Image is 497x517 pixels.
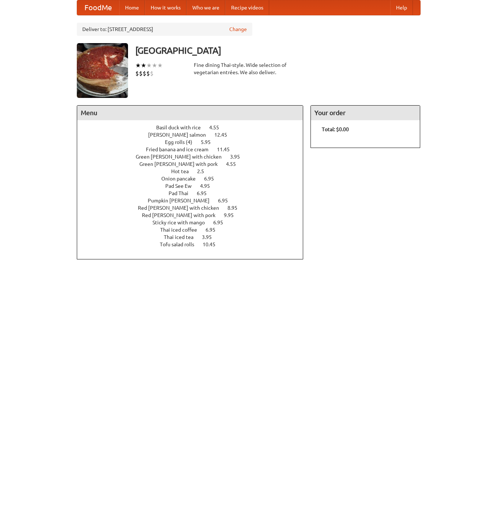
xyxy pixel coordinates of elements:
[77,43,128,98] img: angular.jpg
[187,0,225,15] a: Who we are
[209,125,226,130] span: 4.55
[171,168,218,174] a: Hot tea 2.5
[213,220,230,225] span: 6.95
[142,212,223,218] span: Red [PERSON_NAME] with pork
[138,205,226,211] span: Red [PERSON_NAME] with chicken
[171,168,196,174] span: Hot tea
[197,190,214,196] span: 6.95
[136,154,253,160] a: Green [PERSON_NAME] with chicken 3.95
[165,139,200,145] span: Egg rolls (4)
[139,161,249,167] a: Green [PERSON_NAME] with pork 4.55
[145,0,187,15] a: How it works
[119,0,145,15] a: Home
[229,26,247,33] a: Change
[161,176,203,182] span: Onion pancake
[214,132,234,138] span: 12.45
[165,183,223,189] a: Pad See Ew 4.95
[230,154,247,160] span: 3.95
[160,227,229,233] a: Thai iced coffee 6.95
[148,132,213,138] span: [PERSON_NAME] salmon
[146,69,150,77] li: $
[225,0,269,15] a: Recipe videos
[152,61,157,69] li: ★
[169,190,220,196] a: Pad Thai 6.95
[157,61,163,69] li: ★
[203,242,223,247] span: 10.45
[322,126,349,132] b: Total: $0.00
[77,0,119,15] a: FoodMe
[138,205,251,211] a: Red [PERSON_NAME] with chicken 8.95
[218,198,235,204] span: 6.95
[136,154,229,160] span: Green [PERSON_NAME] with chicken
[161,176,227,182] a: Onion pancake 6.95
[139,69,143,77] li: $
[148,132,241,138] a: [PERSON_NAME] salmon 12.45
[139,161,225,167] span: Green [PERSON_NAME] with pork
[201,139,218,145] span: 5.95
[153,220,212,225] span: Sticky rice with mango
[165,139,224,145] a: Egg rolls (4) 5.95
[156,125,233,130] a: Basil duck with rice 4.55
[160,242,229,247] a: Tofu salad rolls 10.45
[135,43,421,58] h3: [GEOGRAPHIC_DATA]
[153,220,237,225] a: Sticky rice with mango 6.95
[197,168,211,174] span: 2.5
[164,234,201,240] span: Thai iced tea
[135,61,141,69] li: ★
[146,147,216,152] span: Fried banana and ice cream
[146,147,243,152] a: Fried banana and ice cream 11.45
[146,61,152,69] li: ★
[390,0,413,15] a: Help
[142,212,247,218] a: Red [PERSON_NAME] with pork 9.95
[164,234,225,240] a: Thai iced tea 3.95
[148,198,241,204] a: Pumpkin [PERSON_NAME] 6.95
[206,227,223,233] span: 6.95
[204,176,221,182] span: 6.95
[226,161,243,167] span: 4.55
[200,183,217,189] span: 4.95
[224,212,241,218] span: 9.95
[135,69,139,77] li: $
[202,234,219,240] span: 3.95
[150,69,154,77] li: $
[194,61,304,76] div: Fine dining Thai-style. Wide selection of vegetarian entrées. We also deliver.
[169,190,196,196] span: Pad Thai
[165,183,199,189] span: Pad See Ew
[141,61,146,69] li: ★
[160,242,202,247] span: Tofu salad rolls
[160,227,204,233] span: Thai iced coffee
[311,106,420,120] h4: Your order
[148,198,217,204] span: Pumpkin [PERSON_NAME]
[77,106,303,120] h4: Menu
[143,69,146,77] li: $
[227,205,245,211] span: 8.95
[156,125,208,130] span: Basil duck with rice
[217,147,237,152] span: 11.45
[77,23,252,36] div: Deliver to: [STREET_ADDRESS]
